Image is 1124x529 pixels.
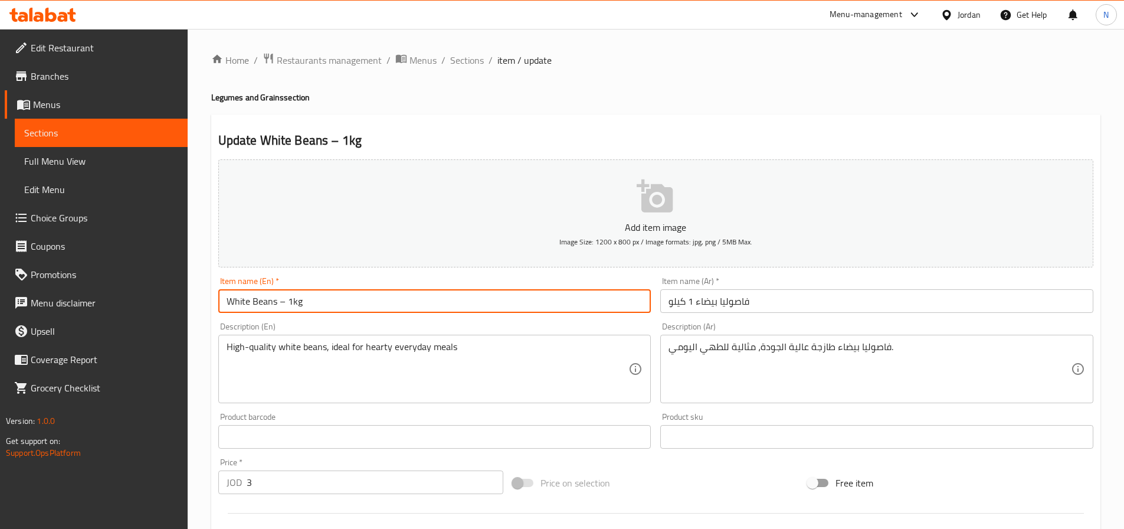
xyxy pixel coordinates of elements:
span: Restaurants management [277,53,382,67]
button: Add item imageImage Size: 1200 x 800 px / Image formats: jpg, png / 5MB Max. [218,159,1093,267]
textarea: فاصوليا بيضاء طازجة عالية الجودة، مثالية للطهي اليومي. [668,341,1071,397]
li: / [254,53,258,67]
h4: Legumes and Grains section [211,92,1100,103]
a: Support.OpsPlatform [6,445,81,461]
span: Edit Menu [24,182,178,197]
p: Add item image [237,220,1075,234]
a: Branches [5,62,188,90]
input: Please enter product sku [660,425,1093,449]
a: Upsell [5,317,188,345]
nav: breadcrumb [211,53,1100,68]
span: Menus [409,53,437,67]
span: Sections [24,126,178,140]
span: 1.0.0 [37,413,55,429]
a: Coupons [5,232,188,260]
a: Full Menu View [15,147,188,175]
span: Grocery Checklist [31,381,178,395]
a: Sections [450,53,484,67]
span: Price on selection [540,476,610,490]
a: Restaurants management [263,53,382,68]
div: Jordan [958,8,981,21]
a: Sections [15,119,188,147]
div: Menu-management [830,8,902,22]
li: / [441,53,445,67]
span: Full Menu View [24,154,178,168]
span: Edit Restaurant [31,41,178,55]
a: Choice Groups [5,204,188,232]
span: item / update [497,53,552,67]
a: Grocery Checklist [5,374,188,402]
textarea: High-quality white beans, ideal for hearty everyday meals [227,341,629,397]
a: Edit Restaurant [5,34,188,62]
span: Menus [33,97,178,112]
span: Upsell [31,324,178,338]
a: Home [211,53,249,67]
span: Promotions [31,267,178,282]
span: Version: [6,413,35,429]
input: Enter name En [218,289,651,313]
a: Coverage Report [5,345,188,374]
input: Please enter product barcode [218,425,651,449]
li: / [386,53,391,67]
a: Menus [5,90,188,119]
span: Branches [31,69,178,83]
span: Image Size: 1200 x 800 px / Image formats: jpg, png / 5MB Max. [559,235,752,249]
a: Menu disclaimer [5,289,188,317]
p: JOD [227,475,242,489]
span: Free item [835,476,873,490]
input: Please enter price [247,471,504,494]
h2: Update White Beans – 1kg [218,132,1093,149]
input: Enter name Ar [660,289,1093,313]
span: Choice Groups [31,211,178,225]
a: Edit Menu [15,175,188,204]
a: Menus [395,53,437,68]
li: / [489,53,493,67]
a: Promotions [5,260,188,289]
span: Get support on: [6,433,60,449]
span: Menu disclaimer [31,296,178,310]
span: Coupons [31,239,178,253]
span: N [1103,8,1109,21]
span: Coverage Report [31,352,178,367]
